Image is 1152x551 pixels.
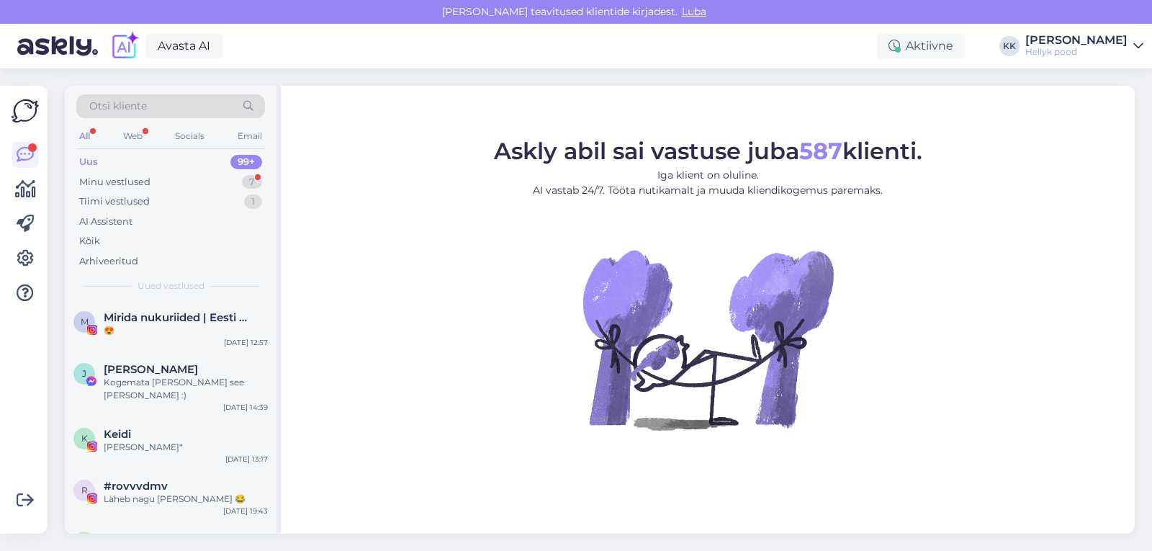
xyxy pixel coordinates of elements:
div: [DATE] 14:39 [223,402,268,413]
div: All [76,127,93,145]
div: 99+ [230,155,262,169]
span: Johanna-Maria Siilak [104,363,198,376]
span: Emili Jürgen [104,532,198,545]
div: Uus [79,155,98,169]
span: Keidi [104,428,131,441]
div: [DATE] 12:57 [224,337,268,348]
div: 😍 [104,324,268,337]
div: Hellyk pood [1025,46,1128,58]
div: Kogemata [PERSON_NAME] see [PERSON_NAME] :) [104,376,268,402]
div: 7 [242,175,262,189]
span: r [81,485,88,496]
div: Aktiivne [877,33,965,59]
div: [DATE] 13:17 [225,454,268,465]
div: 1 [244,194,262,209]
p: Iga klient on oluline. AI vastab 24/7. Tööta nutikamalt ja muuda kliendikogemus paremaks. [494,168,922,198]
div: Tiimi vestlused [79,194,150,209]
div: Minu vestlused [79,175,150,189]
div: Arhiveeritud [79,254,138,269]
div: Läheb nagu [PERSON_NAME] 😂 [104,493,268,506]
span: Otsi kliente [89,99,147,114]
span: #rovvvdmv [104,480,168,493]
div: AI Assistent [79,215,132,229]
span: Uued vestlused [138,279,204,292]
span: Askly abil sai vastuse juba klienti. [494,137,922,165]
img: Askly Logo [12,97,39,125]
div: Email [235,127,265,145]
img: No Chat active [578,210,837,469]
div: [PERSON_NAME] [1025,35,1128,46]
div: KK [999,36,1020,56]
span: Luba [678,5,711,18]
a: Avasta AI [145,34,222,58]
div: Kõik [79,234,100,248]
a: [PERSON_NAME]Hellyk pood [1025,35,1143,58]
div: [DATE] 19:43 [223,506,268,516]
span: M [81,316,89,327]
div: Web [120,127,145,145]
span: J [82,368,86,379]
div: [PERSON_NAME]* [104,441,268,454]
img: explore-ai [109,31,140,61]
span: Mirida nukuriided | Eesti käsitöö 🇪🇪 [104,311,253,324]
b: 587 [799,137,842,165]
span: K [81,433,88,444]
div: Socials [172,127,207,145]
